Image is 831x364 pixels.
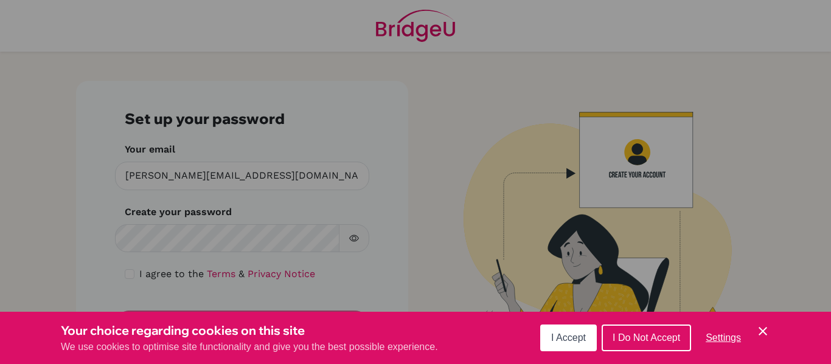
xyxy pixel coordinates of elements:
[61,340,438,354] p: We use cookies to optimise site functionality and give you the best possible experience.
[706,332,741,343] span: Settings
[756,324,770,338] button: Save and close
[61,321,438,340] h3: Your choice regarding cookies on this site
[551,332,586,343] span: I Accept
[540,325,597,351] button: I Accept
[696,326,751,350] button: Settings
[602,325,691,351] button: I Do Not Accept
[613,332,680,343] span: I Do Not Accept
